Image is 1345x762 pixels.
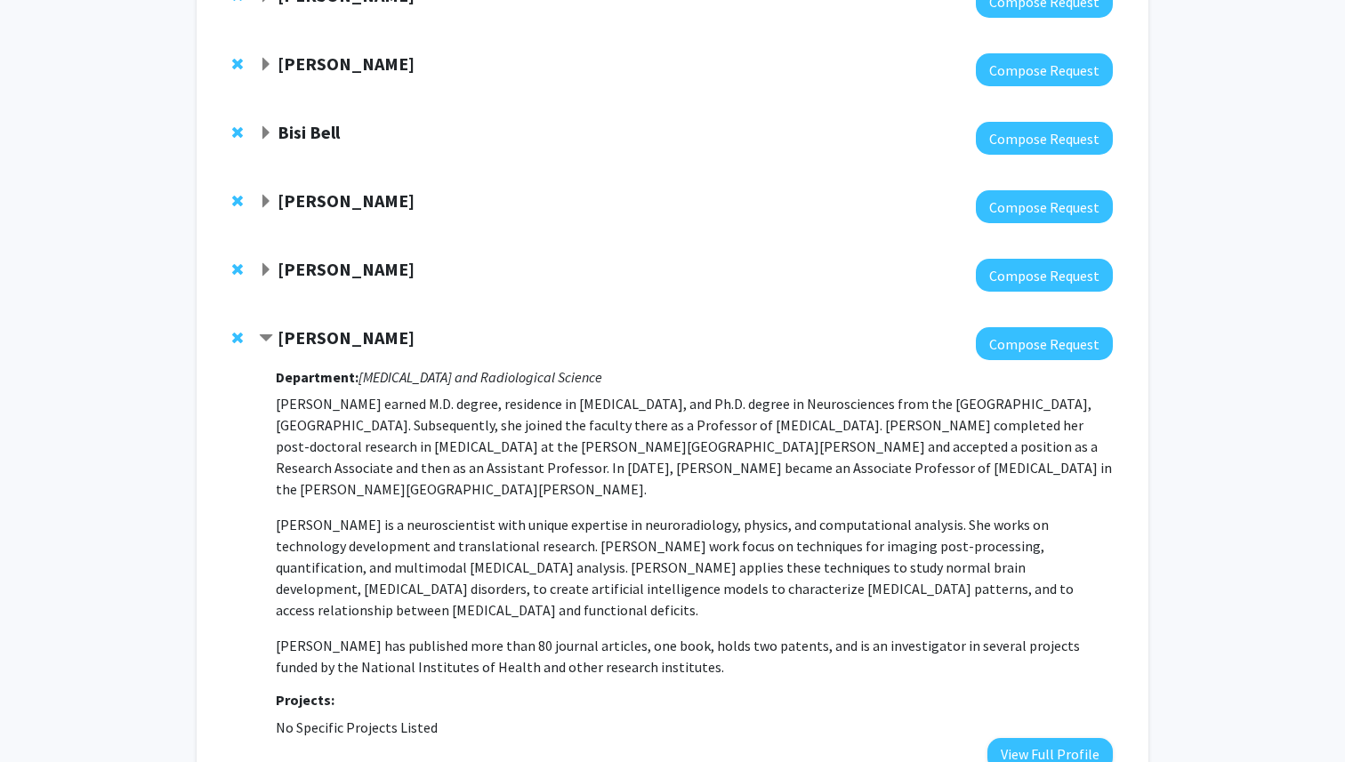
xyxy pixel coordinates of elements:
[976,259,1113,292] button: Compose Request to Kristine Glunde
[13,682,76,749] iframe: Chat
[278,258,415,280] strong: [PERSON_NAME]
[276,718,438,736] span: No Specific Projects Listed
[976,190,1113,223] button: Compose Request to Nick Durr
[232,331,243,345] span: Remove Andreia Faria from bookmarks
[278,326,415,349] strong: [PERSON_NAME]
[976,122,1113,155] button: Compose Request to Bisi Bell
[278,189,415,212] strong: [PERSON_NAME]
[276,635,1113,678] p: [PERSON_NAME] has published more than 80 journal articles, one book, holds two patents, and is an...
[278,52,415,75] strong: [PERSON_NAME]
[259,195,273,209] span: Expand Nick Durr Bookmark
[259,58,273,72] span: Expand Andreas Andreou Bookmark
[232,262,243,277] span: Remove Kristine Glunde from bookmarks
[278,121,340,143] strong: Bisi Bell
[259,126,273,140] span: Expand Bisi Bell Bookmark
[358,368,602,386] i: [MEDICAL_DATA] and Radiological Science
[259,263,273,277] span: Expand Kristine Glunde Bookmark
[276,691,334,709] strong: Projects:
[976,53,1113,86] button: Compose Request to Andreas Andreou
[276,393,1113,500] p: [PERSON_NAME] earned M.D. degree, residence in [MEDICAL_DATA], and Ph.D. degree in Neurosciences ...
[276,368,358,386] strong: Department:
[976,327,1113,360] button: Compose Request to Andreia Faria
[232,194,243,208] span: Remove Nick Durr from bookmarks
[259,332,273,346] span: Contract Andreia Faria Bookmark
[276,514,1113,621] p: [PERSON_NAME] is a neuroscientist with unique expertise in neuroradiology, physics, and computati...
[232,125,243,140] span: Remove Bisi Bell from bookmarks
[232,57,243,71] span: Remove Andreas Andreou from bookmarks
